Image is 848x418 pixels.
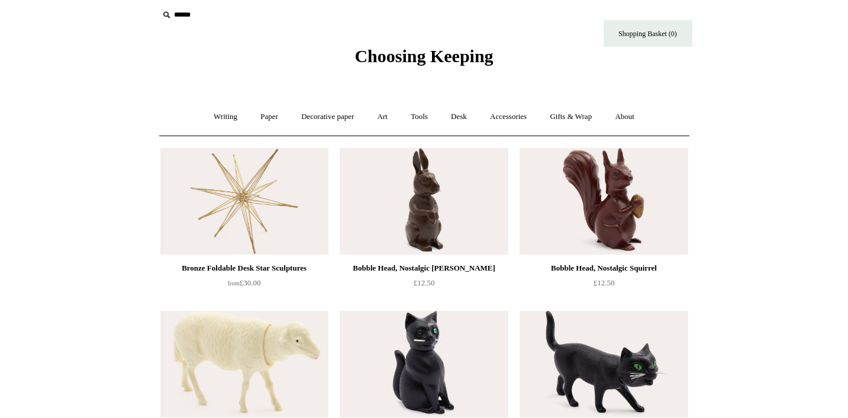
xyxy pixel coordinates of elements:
[340,311,508,417] a: Bobble Head, Nostalgic Black Cat (Upright) Bobble Head, Nostalgic Black Cat (Upright)
[414,278,435,287] span: £12.50
[163,261,325,275] div: Bronze Foldable Desk Star Sculptures
[367,101,398,133] a: Art
[354,46,493,66] span: Choosing Keeping
[520,311,688,417] img: Bobble Head, Nostalgic Black Cat (Walking)
[160,148,328,255] img: Bronze Foldable Desk Star Sculptures
[539,101,602,133] a: Gifts & Wrap
[594,278,615,287] span: £12.50
[340,148,508,255] a: Bobble Head, Nostalgic Brown Bunny Bobble Head, Nostalgic Brown Bunny
[160,311,328,417] img: Bobble Head, Nostalgic Sheep
[520,261,688,310] a: Bobble Head, Nostalgic Squirrel £12.50
[203,101,248,133] a: Writing
[160,261,328,310] a: Bronze Foldable Desk Star Sculptures from£30.00
[340,148,508,255] img: Bobble Head, Nostalgic Brown Bunny
[400,101,438,133] a: Tools
[520,311,688,417] a: Bobble Head, Nostalgic Black Cat (Walking) Bobble Head, Nostalgic Black Cat (Walking)
[523,261,685,275] div: Bobble Head, Nostalgic Squirrel
[160,311,328,417] a: Bobble Head, Nostalgic Sheep Bobble Head, Nostalgic Sheep
[228,280,240,287] span: from
[340,261,508,310] a: Bobble Head, Nostalgic [PERSON_NAME] £12.50
[520,148,688,255] img: Bobble Head, Nostalgic Squirrel
[291,101,365,133] a: Decorative paper
[250,101,289,133] a: Paper
[440,101,478,133] a: Desk
[479,101,537,133] a: Accessories
[343,261,505,275] div: Bobble Head, Nostalgic [PERSON_NAME]
[354,56,493,64] a: Choosing Keeping
[604,101,645,133] a: About
[520,148,688,255] a: Bobble Head, Nostalgic Squirrel Bobble Head, Nostalgic Squirrel
[160,148,328,255] a: Bronze Foldable Desk Star Sculptures Bronze Foldable Desk Star Sculptures
[340,311,508,417] img: Bobble Head, Nostalgic Black Cat (Upright)
[604,20,692,47] a: Shopping Basket (0)
[228,278,261,287] span: £30.00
